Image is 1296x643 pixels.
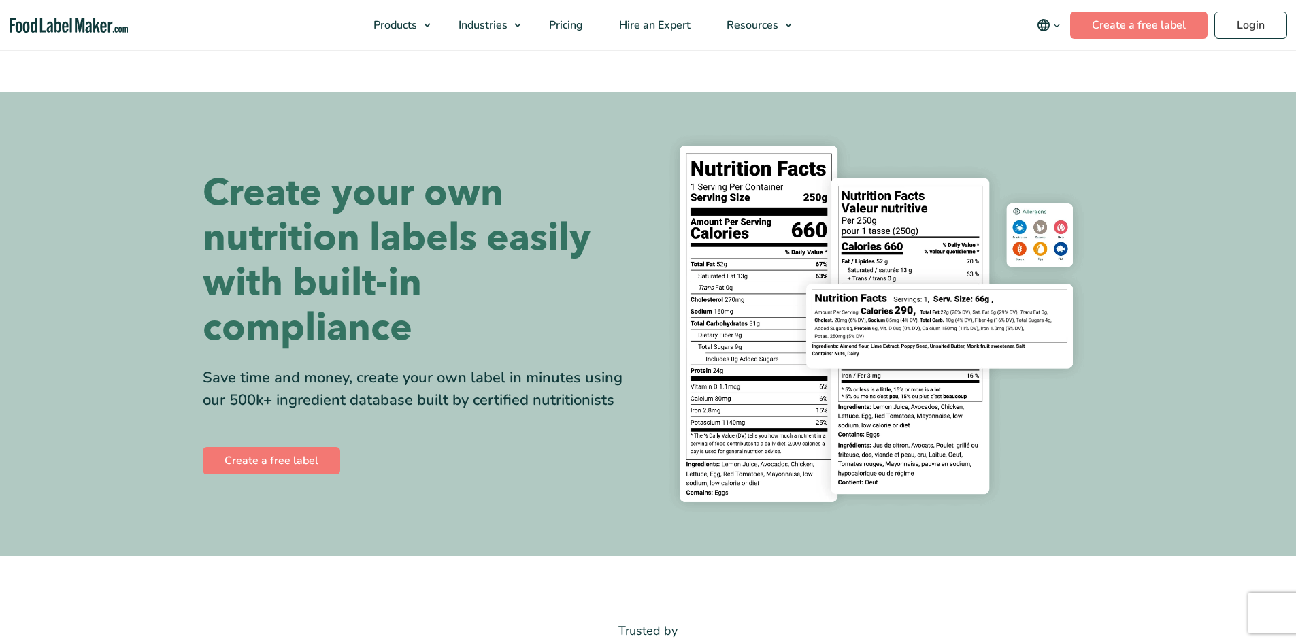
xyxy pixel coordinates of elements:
div: Save time and money, create your own label in minutes using our 500k+ ingredient database built b... [203,367,638,412]
span: Industries [454,18,509,33]
span: Products [369,18,418,33]
a: Login [1214,12,1287,39]
span: Resources [722,18,780,33]
span: Pricing [545,18,584,33]
span: Hire an Expert [615,18,692,33]
a: Create a free label [1070,12,1208,39]
h1: Create your own nutrition labels easily with built-in compliance [203,171,638,350]
a: Create a free label [203,447,340,474]
p: Trusted by [203,621,1094,641]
